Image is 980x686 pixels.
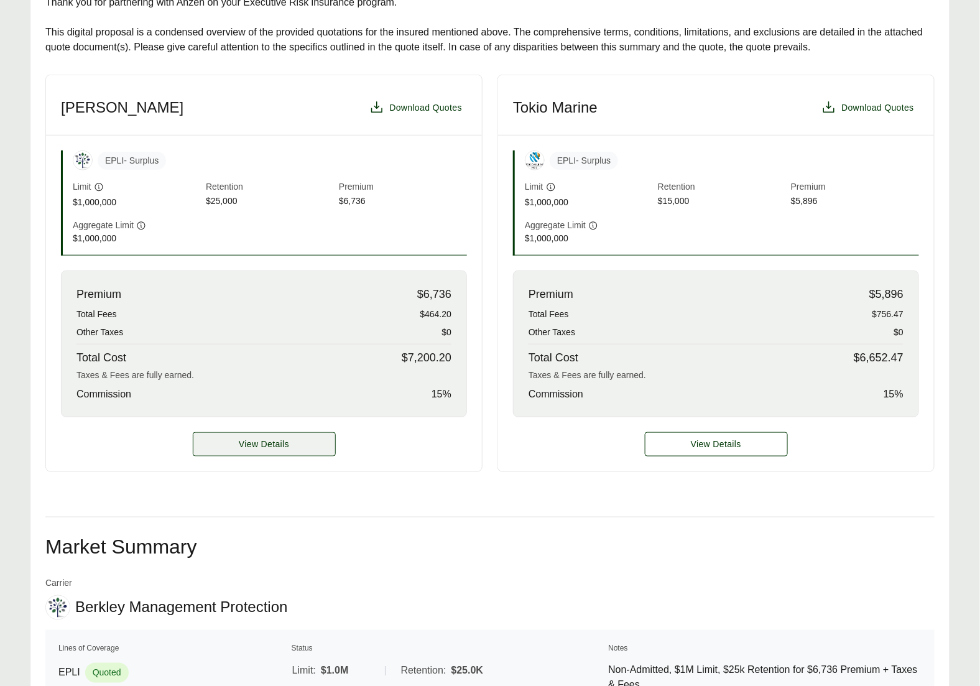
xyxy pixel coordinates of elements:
span: Carrier [45,577,288,590]
span: Other Taxes [529,326,575,339]
span: $1.0M [321,664,348,679]
span: Download Quotes [841,101,914,114]
span: $25,000 [206,195,334,209]
span: Quoted [85,663,129,683]
span: EPLI - Surplus [98,152,166,170]
span: $6,652.47 [854,350,904,366]
span: Download Quotes [389,101,462,114]
th: Status [291,642,606,655]
button: View Details [193,432,336,457]
span: EPLI - Surplus [550,152,618,170]
span: Premium [791,180,919,195]
img: Berkley Management Protection [73,151,92,170]
span: View Details [239,438,289,451]
span: Premium [339,180,467,195]
span: $464.20 [420,308,451,321]
span: Total Fees [76,308,117,321]
a: Berkley MP details [193,432,336,457]
span: Aggregate Limit [525,219,586,232]
div: Taxes & Fees are fully earned. [76,369,451,382]
span: $0 [441,326,451,339]
span: Commission [529,387,583,402]
img: Berkley Management Protection [46,596,70,619]
span: 15 % [884,387,904,402]
span: $15,000 [658,195,786,209]
th: Notes [608,642,922,655]
span: $1,000,000 [525,232,653,245]
button: Download Quotes [816,95,919,120]
span: $1,000,000 [73,196,201,209]
span: Limit [73,180,91,193]
span: Limit: [292,664,316,679]
span: Retention: [401,664,446,679]
span: Aggregate Limit [73,219,134,232]
span: Total Cost [529,350,578,366]
span: 15 % [432,387,451,402]
h2: Market Summary [45,537,935,557]
span: $756.47 [872,308,904,321]
h3: Tokio Marine [513,98,598,117]
span: View Details [691,438,741,451]
span: $7,200.20 [402,350,451,366]
div: Taxes & Fees are fully earned. [529,369,904,382]
img: Tokio Marine [525,151,544,170]
span: $5,896 [869,286,904,303]
span: $1,000,000 [525,196,653,209]
span: $0 [894,326,904,339]
button: Download Quotes [364,95,467,120]
span: $5,896 [791,195,919,209]
span: Total Fees [529,308,569,321]
span: Premium [529,286,573,303]
span: Limit [525,180,543,193]
span: Commission [76,387,131,402]
span: $25.0K [451,664,484,679]
span: Total Cost [76,350,126,366]
span: $6,736 [417,286,451,303]
button: View Details [645,432,788,457]
a: Tokio Marine details [645,432,788,457]
span: Other Taxes [76,326,123,339]
h3: [PERSON_NAME] [61,98,183,117]
span: Retention [658,180,786,195]
span: EPLI [58,665,80,680]
span: $1,000,000 [73,232,201,245]
span: | [384,665,387,676]
span: $6,736 [339,195,467,209]
span: Retention [206,180,334,195]
span: Berkley Management Protection [75,598,288,617]
th: Lines of Coverage [58,642,289,655]
span: Premium [76,286,121,303]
